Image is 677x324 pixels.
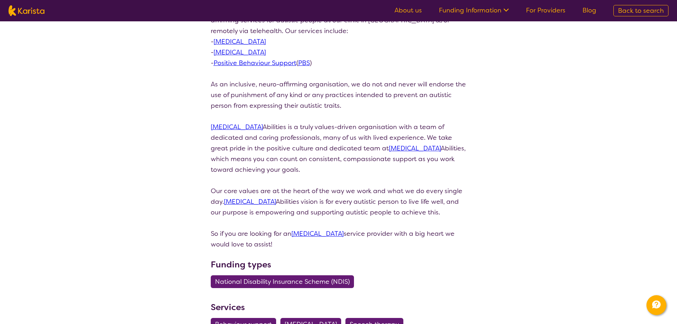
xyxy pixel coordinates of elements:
a: Blog [582,6,596,15]
a: [MEDICAL_DATA] [291,229,344,238]
a: About us [394,6,422,15]
img: Karista logo [9,5,44,16]
button: Channel Menu [646,295,666,315]
a: [MEDICAL_DATA] [224,197,276,206]
a: [MEDICAL_DATA] [214,48,266,57]
span: Back to search [618,6,664,15]
a: National Disability Insurance Scheme (NDIS) [211,277,358,286]
h3: Funding types [211,258,467,271]
a: [MEDICAL_DATA] [214,37,266,46]
span: National Disability Insurance Scheme (NDIS) [215,275,350,288]
a: Funding Information [439,6,509,15]
a: [MEDICAL_DATA] [211,123,263,131]
a: For Providers [526,6,565,15]
a: Positive Behaviour Support [214,59,296,67]
a: [MEDICAL_DATA] [389,144,441,153]
h3: Services [211,301,467,314]
a: PBS [298,59,310,67]
a: Back to search [613,5,668,16]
